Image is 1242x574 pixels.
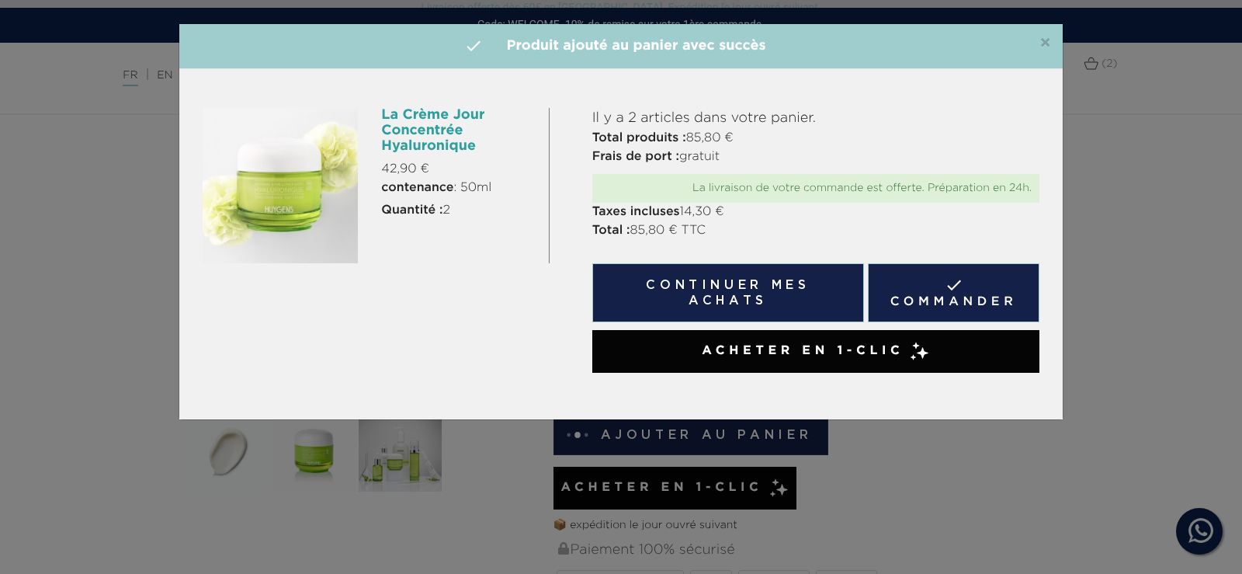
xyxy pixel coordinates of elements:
[381,182,453,194] strong: contenance
[592,148,1039,166] p: gratuit
[381,201,536,220] p: 2
[592,221,1039,240] p: 85,80 € TTC
[592,132,686,144] strong: Total produits :
[592,206,680,218] strong: Taxes incluses
[592,151,679,163] strong: Frais de port :
[381,160,536,179] p: 42,90 €
[592,263,864,322] button: Continuer mes achats
[203,108,358,263] img: La Crème Jour Concentrée Hyaluronique
[592,224,630,237] strong: Total :
[868,263,1039,322] a: Commander
[381,108,536,154] h6: La Crème Jour Concentrée Hyaluronique
[592,108,1039,129] p: Il y a 2 articles dans votre panier.
[464,37,483,55] i: 
[592,203,1039,221] p: 14,30 €
[592,129,1039,148] p: 85,80 €
[191,36,1051,57] h4: Produit ajouté au panier avec succès
[1039,34,1051,53] button: Close
[381,204,442,217] strong: Quantité :
[381,179,491,197] span: : 50ml
[1039,34,1051,53] span: ×
[600,182,1032,195] div: La livraison de votre commande est offerte. Préparation en 24h.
